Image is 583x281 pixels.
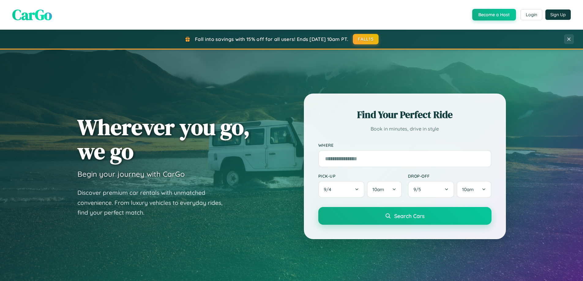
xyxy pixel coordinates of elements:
[318,142,491,148] label: Where
[367,181,402,198] button: 10am
[408,181,454,198] button: 9/5
[318,207,491,225] button: Search Cars
[77,169,185,179] h3: Begin your journey with CarGo
[394,213,424,219] span: Search Cars
[77,115,250,163] h1: Wherever you go, we go
[462,187,474,192] span: 10am
[413,187,424,192] span: 9 / 5
[353,34,379,44] button: FALL15
[12,5,52,25] span: CarGo
[195,36,348,42] span: Fall into savings with 15% off for all users! Ends [DATE] 10am PT.
[457,181,491,198] button: 10am
[77,188,230,218] p: Discover premium car rentals with unmatched convenience. From luxury vehicles to everyday rides, ...
[408,173,491,179] label: Drop-off
[545,9,571,20] button: Sign Up
[318,108,491,121] h2: Find Your Perfect Ride
[472,9,516,20] button: Become a Host
[318,181,365,198] button: 9/4
[372,187,384,192] span: 10am
[521,9,542,20] button: Login
[318,173,402,179] label: Pick-up
[324,187,334,192] span: 9 / 4
[318,124,491,133] p: Book in minutes, drive in style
